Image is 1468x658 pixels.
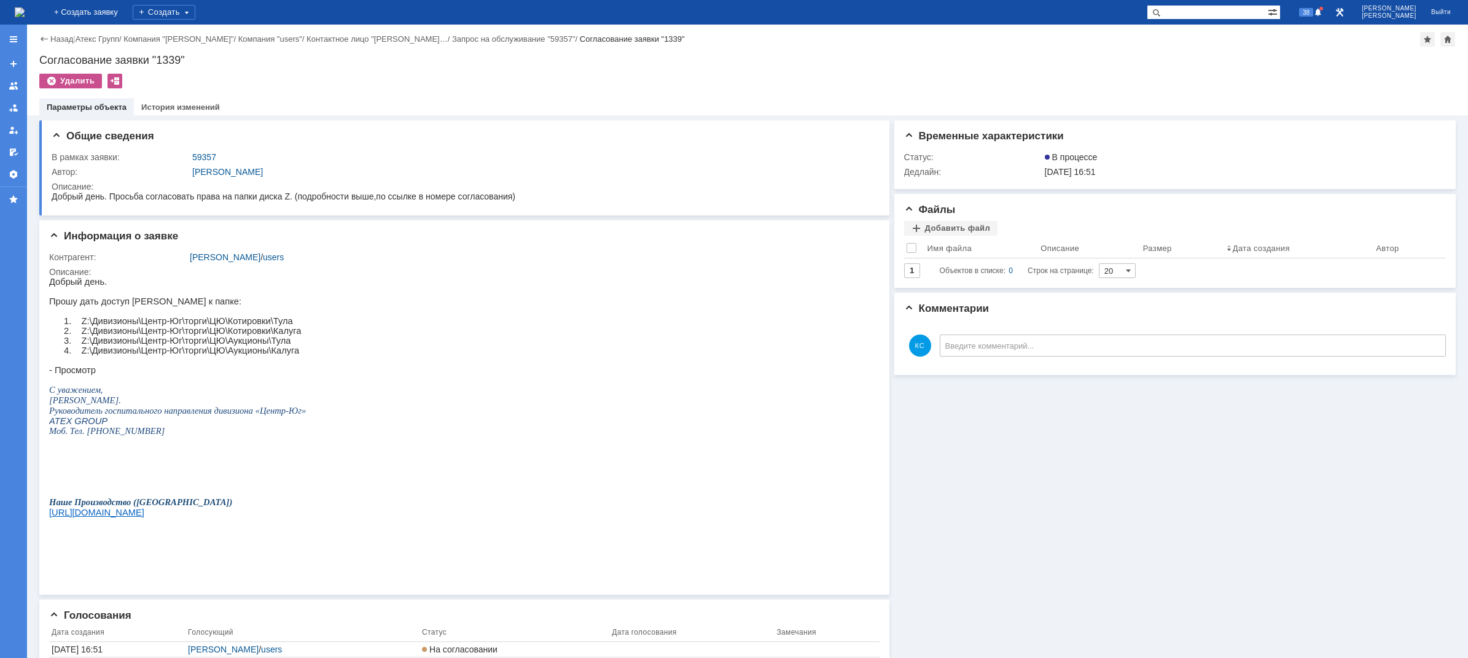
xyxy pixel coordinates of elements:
div: Автор [1376,244,1399,253]
a: На согласовании [422,644,607,654]
div: Добавить в избранное [1420,32,1435,47]
p: Z:\Дивизионы\Центр-Юг\торги\ЦЮ\Аукционы\Калуга [29,69,257,79]
a: users [261,644,282,654]
th: Голосующий [185,625,420,642]
div: | [73,34,75,43]
span: [PERSON_NAME] [1362,5,1416,12]
span: Временные характеристики [904,130,1064,142]
a: 59357 [192,152,216,162]
th: Статус [420,625,609,642]
a: История изменений [141,103,220,112]
div: Дата создания [1233,244,1290,253]
div: Согласование заявки "1339" [580,34,685,44]
span: Файлы [904,204,956,215]
div: 0 [1009,263,1013,278]
a: [PERSON_NAME] [192,167,263,177]
span: Расширенный поиск [1268,6,1280,17]
div: / [238,34,306,44]
p: Z:\Дивизионы\Центр-Юг\торги\ЦЮ\Котировки\Калуга [29,49,257,59]
div: Размер [1143,244,1172,253]
div: Поместить в архив [107,74,122,88]
span: Общие сведения [52,130,154,142]
p: Z:\Дивизионы\Центр-Юг\торги\ЦЮ\Котировки\Тула [29,39,257,49]
span: Голосования [49,610,131,621]
span: КС [909,335,931,357]
span: В процессе [1045,152,1098,162]
div: Создать [133,5,195,20]
span: 3. [15,59,33,69]
a: Создать заявку [4,54,23,74]
span: На согласовании [422,644,498,654]
span: [PERSON_NAME] [1362,12,1416,20]
a: [DATE] 16:51 [52,644,183,654]
div: Дедлайн: [904,167,1042,177]
span: 4. [15,69,33,79]
span: 2. [15,49,33,59]
div: Описание: [52,182,871,192]
th: Автор [1373,241,1446,258]
div: / [306,34,452,44]
img: logo [15,7,25,17]
i: Строк на странице: [940,263,1094,278]
div: / [190,252,869,262]
div: / [123,34,238,44]
a: Мои согласования [4,142,23,162]
th: Размер [1141,241,1224,258]
div: Согласование заявки "1339" [39,54,1456,66]
div: Описание [1040,244,1079,253]
span: . [69,118,72,128]
div: Контрагент: [49,252,187,262]
th: Дата голосования [609,625,774,642]
a: users [263,252,284,262]
a: Заявки в моей ответственности [4,98,23,118]
span: 38 [1299,8,1313,17]
span: 1. [15,39,33,49]
div: Статус: [904,152,1042,162]
a: Запрос на обслуживание "59357" [452,34,576,44]
th: Имя файла [925,241,1039,258]
a: [PERSON_NAME] [190,252,260,262]
a: Настройки [4,164,23,184]
a: Параметры объекта [47,103,127,112]
div: / [76,34,124,44]
div: Сделать домашней страницей [1440,32,1455,47]
div: / [188,644,417,654]
th: Замечания [774,625,879,642]
div: / [452,34,580,44]
span: Комментарии [904,303,989,314]
span: уважением [9,108,52,118]
span: [DATE] 16:51 [1045,167,1096,177]
span: Объектов в списке: [940,266,1005,275]
div: В рамках заявки: [52,152,190,162]
a: Заявки на командах [4,76,23,96]
div: Автор: [52,167,190,177]
a: Контактное лицо "[PERSON_NAME]… [306,34,448,44]
span: , [52,108,54,118]
a: Атекс Групп [76,34,119,44]
div: Описание: [49,267,871,277]
span: Информация о заявке [49,230,178,242]
a: [PERSON_NAME] [188,644,259,654]
a: Компания "[PERSON_NAME]" [123,34,233,44]
p: Z:\Дивизионы\Центр-Юг\торги\ЦЮ\Аукционы\Тула [29,59,257,69]
th: Дата создания [1224,241,1373,258]
a: Перейти в интерфейс администратора [1332,5,1347,20]
a: Компания "users" [238,34,302,44]
div: Имя файла [927,244,972,253]
a: Назад [50,34,73,44]
a: Мои заявки [4,120,23,140]
a: Перейти на домашнюю страницу [15,7,25,17]
th: Дата создания [49,625,185,642]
